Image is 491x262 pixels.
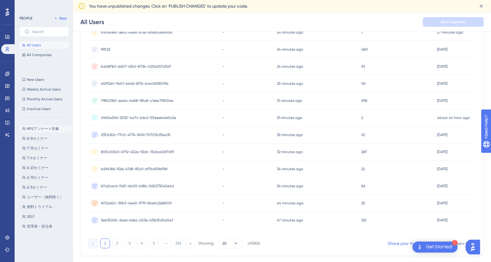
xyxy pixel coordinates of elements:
[277,64,303,69] time: 24 minutes ago
[361,81,366,86] span: 161
[27,77,44,82] span: New Users
[27,185,47,190] span: 6/3セミナー
[277,30,303,34] time: 24 minutes ago
[27,52,51,57] span: All Companies
[101,218,173,223] span: 3eb1500b-24e6-466a-a53e-631b15d5d0e7
[222,30,224,35] span: -
[222,64,224,69] span: -
[19,86,69,93] button: Weekly Active Users
[27,146,48,151] span: 7/15セミナー
[277,81,303,86] time: 25 minutes ago
[27,87,61,92] span: Weekly Active Users
[101,98,173,103] span: 79802180-eeda-4d68-98a8-c1e6c798104e
[27,204,52,209] span: 無料トライアル
[198,241,214,246] div: Showing
[361,167,365,171] span: 22
[27,156,47,160] span: 7/4セミナー
[437,133,447,137] time: [DATE]
[19,16,32,21] div: PEOPLE
[277,47,303,52] time: 24 minutes ago
[52,15,69,22] button: New
[19,51,69,59] button: All Companies
[437,150,447,154] time: [DATE]
[100,239,110,248] button: 1
[173,239,183,248] button: 291
[222,167,224,171] span: -
[27,165,49,170] span: 6/23セミナー
[277,133,303,137] time: 32 minutes ago
[27,214,34,219] span: SELF
[27,43,41,48] span: All Users
[101,115,176,120] span: 49d0e29d-2530-4a7c-b6c2-55eeeb4e0c2e
[27,126,59,131] span: NPSアンケート対象
[19,76,69,83] button: New Users
[277,184,303,188] time: 34 minutes ago
[361,201,365,206] span: 25
[161,239,171,248] button: ⋯
[101,132,171,137] span: 2351c82c-77c0-4774-9492-70703c95ea15
[277,167,303,171] time: 34 minutes ago
[19,203,72,210] button: 無料トライアル
[137,239,147,248] button: 4
[101,81,168,86] span: 4f2912e1-9401-4dd6-8f74-ba41d93f019d
[465,238,484,256] iframe: UserGuiding AI Assistant Launcher
[125,239,134,248] button: 3
[19,193,72,201] button: ユーザー（無料除く）
[361,115,363,120] span: 2
[101,184,174,188] span: b7a2cec6-11d5-4b00-b18b-565273045e4d
[361,30,362,35] span: 1
[27,97,62,102] span: Monthly Active Users
[361,218,366,223] span: 125
[437,184,447,188] time: [DATE]
[388,240,476,247] div: with us about Users Page .
[19,125,72,132] button: NPSアンケート対象
[27,106,51,111] span: Inactive Users
[222,98,224,103] span: -
[361,98,367,103] span: 598
[437,30,463,34] time: 27 minutes ago
[437,81,447,86] time: [DATE]
[277,99,302,103] time: 31 minutes ago
[222,115,224,120] span: -
[149,239,159,248] button: 5
[388,241,427,246] a: Share your thoughts
[361,132,365,137] span: 22
[19,154,72,162] button: 7/4セミナー
[437,47,447,52] time: [DATE]
[19,95,69,103] button: Monthly Active Users
[19,184,72,191] button: 6/3セミナー
[19,105,69,113] button: Inactive Users
[426,244,453,250] div: Get Started!
[222,149,224,154] span: -
[80,18,104,26] div: All Users
[361,64,365,69] span: 93
[248,241,260,246] div: of 5806
[277,218,303,222] time: 47 minutes ago
[218,239,243,248] button: 20
[19,223,72,230] button: 管理者・担当者
[423,17,484,27] button: Save Segment
[222,218,224,223] span: -
[222,81,224,86] span: -
[222,184,224,188] span: -
[437,64,447,69] time: [DATE]
[14,2,38,9] span: Need Help?
[437,218,447,222] time: [DATE]
[222,47,224,52] span: -
[361,184,365,188] span: 86
[361,149,367,154] span: 287
[27,195,63,199] span: ユーザー（無料除く）
[19,164,72,171] button: 6/23セミナー
[277,201,303,205] time: 44 minutes ago
[437,99,447,103] time: [DATE]
[441,20,466,24] span: Save Segment
[416,243,423,251] img: launcher-image-alternative-text
[277,150,303,154] time: 32 minutes ago
[27,175,48,180] span: 6/13セミナー
[101,167,168,171] span: b61f4186-1566-4768-85a1-df7bd59e916f
[19,213,72,220] button: SELF
[27,224,52,229] span: 管理者・担当者
[222,132,224,137] span: -
[32,30,64,34] input: Search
